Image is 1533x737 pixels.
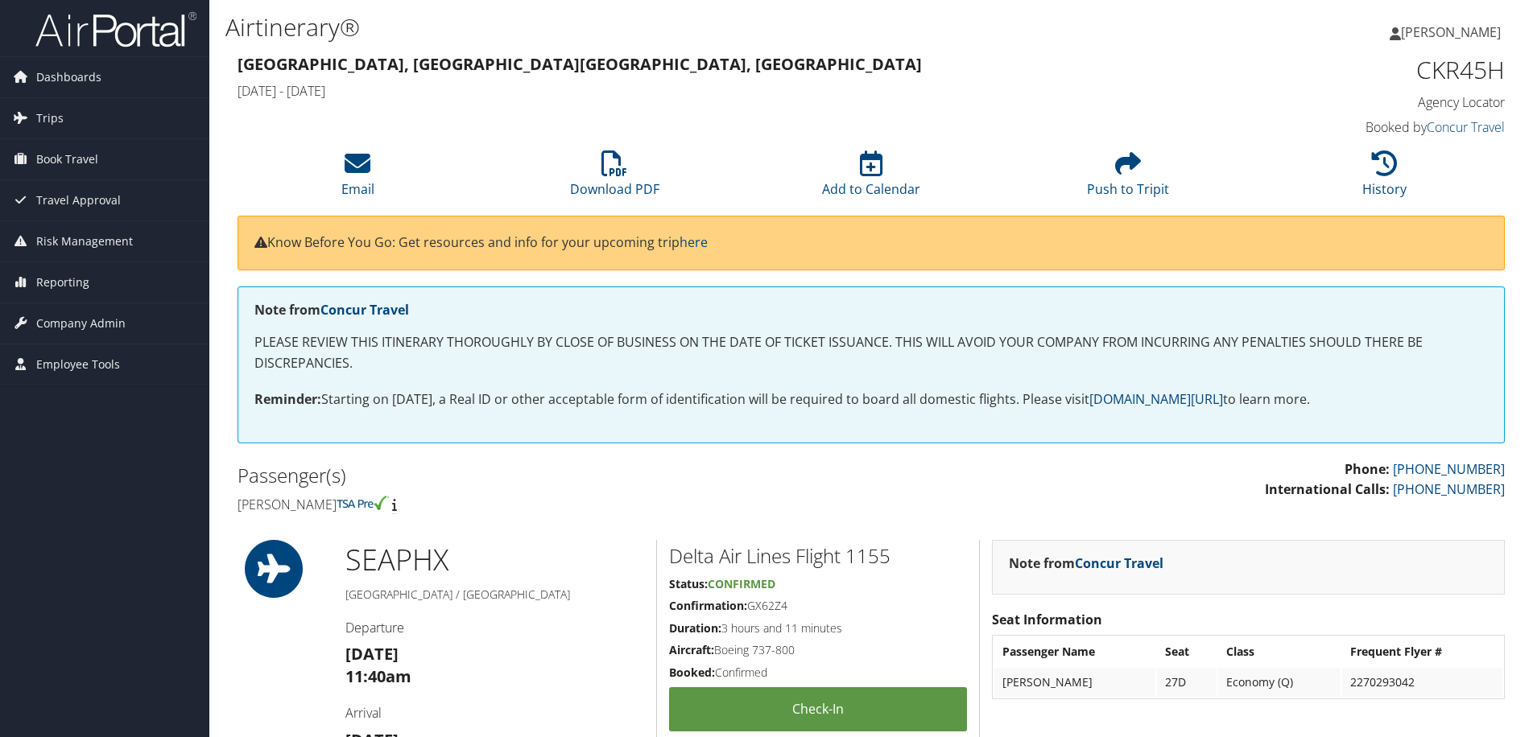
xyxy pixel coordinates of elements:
[1265,480,1390,498] strong: International Calls:
[669,598,967,614] h5: GX62Z4
[570,159,659,198] a: Download PDF
[669,620,967,636] h5: 3 hours and 11 minutes
[345,704,644,722] h4: Arrival
[35,10,196,48] img: airportal-logo.png
[36,221,133,261] span: Risk Management
[254,389,1488,410] p: Starting on [DATE], a Real ID or other acceptable form of identification will be required to boar...
[254,233,1488,253] p: Know Before You Go: Get resources and info for your upcoming trip
[1342,637,1502,666] th: Frequent Flyer #
[345,643,399,665] strong: [DATE]
[1401,23,1501,41] span: [PERSON_NAME]
[36,262,89,303] span: Reporting
[1206,93,1505,111] h4: Agency Locator
[345,540,644,580] h1: SEA PHX
[238,462,859,489] h2: Passenger(s)
[238,496,859,513] h4: [PERSON_NAME]
[341,159,374,198] a: Email
[1427,118,1505,136] a: Concur Travel
[669,576,708,591] strong: Status:
[1157,637,1217,666] th: Seat
[36,98,64,138] span: Trips
[994,637,1155,666] th: Passenger Name
[994,668,1155,697] td: [PERSON_NAME]
[669,642,714,657] strong: Aircraft:
[36,303,126,344] span: Company Admin
[238,53,922,75] strong: [GEOGRAPHIC_DATA], [GEOGRAPHIC_DATA] [GEOGRAPHIC_DATA], [GEOGRAPHIC_DATA]
[345,619,644,636] h4: Departure
[669,687,967,731] a: Check-in
[1393,460,1505,478] a: [PHONE_NUMBER]
[254,301,409,319] strong: Note from
[337,496,389,510] img: tsa-precheck.png
[1009,554,1163,572] strong: Note from
[1075,554,1163,572] a: Concur Travel
[1087,159,1169,198] a: Push to Tripit
[36,57,101,97] span: Dashboards
[36,139,98,179] span: Book Travel
[1206,53,1505,87] h1: CKR45H
[36,180,121,220] span: Travel Approval
[1206,118,1505,136] h4: Booked by
[254,332,1488,373] p: PLEASE REVIEW THIS ITINERARY THOROUGHLY BY CLOSE OF BUSINESS ON THE DATE OF TICKET ISSUANCE. THIS...
[225,10,1086,44] h1: Airtinerary®
[822,159,920,198] a: Add to Calendar
[1345,460,1390,478] strong: Phone:
[254,390,321,408] strong: Reminder:
[708,576,775,591] span: Confirmed
[1390,8,1517,56] a: [PERSON_NAME]
[669,665,967,681] h5: Confirmed
[1089,390,1223,408] a: [DOMAIN_NAME][URL]
[992,611,1102,628] strong: Seat Information
[669,642,967,658] h5: Boeing 737-800
[345,665,411,687] strong: 11:40am
[669,665,715,680] strong: Booked:
[1218,637,1341,666] th: Class
[1157,668,1217,697] td: 27D
[1218,668,1341,697] td: Economy (Q)
[680,233,708,251] a: here
[238,82,1182,100] h4: [DATE] - [DATE]
[36,344,120,385] span: Employee Tools
[1342,668,1502,697] td: 2270293042
[1393,480,1505,498] a: [PHONE_NUMBER]
[669,620,721,636] strong: Duration:
[1362,159,1407,198] a: History
[669,542,967,570] h2: Delta Air Lines Flight 1155
[345,587,644,603] h5: [GEOGRAPHIC_DATA] / [GEOGRAPHIC_DATA]
[320,301,409,319] a: Concur Travel
[669,598,747,613] strong: Confirmation:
